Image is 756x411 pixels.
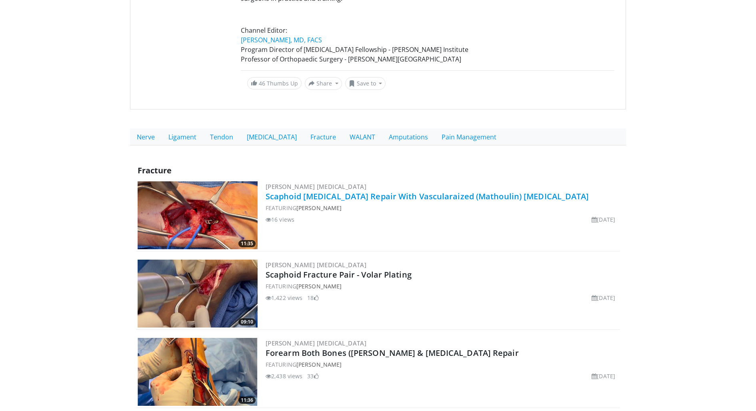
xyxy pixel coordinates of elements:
[296,361,342,368] a: [PERSON_NAME]
[266,191,589,202] a: Scaphoid [MEDICAL_DATA] Repair With Vascularaized (Mathoulin) [MEDICAL_DATA]
[138,338,258,406] a: 11:36
[266,360,618,369] div: FEATURING
[304,129,343,145] a: Fracture
[307,294,318,302] li: 18
[345,77,386,90] button: Save to
[266,261,366,269] a: [PERSON_NAME] [MEDICAL_DATA]
[238,318,256,326] span: 09:10
[138,338,258,406] img: 0d01442f-4c3f-4664-ada4-d572f633cabc.png.300x170_q85_crop-smart_upscale.png
[382,129,435,145] a: Amputations
[592,215,615,224] li: [DATE]
[266,339,366,347] a: [PERSON_NAME] [MEDICAL_DATA]
[138,260,258,328] img: 6e1e5b51-bc89-4d74-bbcc-5453362e02ec.300x170_q85_crop-smart_upscale.jpg
[238,240,256,247] span: 11:35
[138,181,258,249] img: 03c9ca87-b93a-4ff1-9745-16bc53bdccc2.png.300x170_q85_crop-smart_upscale.png
[241,36,322,44] a: [PERSON_NAME], MD, FACS
[241,26,614,64] p: Channel Editor: Program Director of [MEDICAL_DATA] Fellowship - [PERSON_NAME] Institute Professor...
[592,294,615,302] li: [DATE]
[592,372,615,380] li: [DATE]
[435,129,503,145] a: Pain Management
[203,129,240,145] a: Tendon
[266,204,618,212] div: FEATURING
[259,79,265,87] span: 46
[138,165,172,176] span: Fracture
[266,372,302,380] li: 2,438 views
[266,269,412,280] a: Scaphoid Fracture Pair - Volar Plating
[266,347,519,358] a: Forearm Both Bones ([PERSON_NAME] & [MEDICAL_DATA] Repair
[138,181,258,249] a: 11:35
[266,215,294,224] li: 16 views
[138,260,258,328] a: 09:10
[305,77,342,90] button: Share
[296,282,342,290] a: [PERSON_NAME]
[266,282,618,290] div: FEATURING
[296,204,342,212] a: [PERSON_NAME]
[240,129,304,145] a: [MEDICAL_DATA]
[162,129,203,145] a: Ligament
[266,294,302,302] li: 1,422 views
[247,77,302,89] a: 46 Thumbs Up
[266,183,366,191] a: [PERSON_NAME] [MEDICAL_DATA]
[130,129,162,145] a: Nerve
[343,129,382,145] a: WALANT
[238,397,256,404] span: 11:36
[307,372,318,380] li: 33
